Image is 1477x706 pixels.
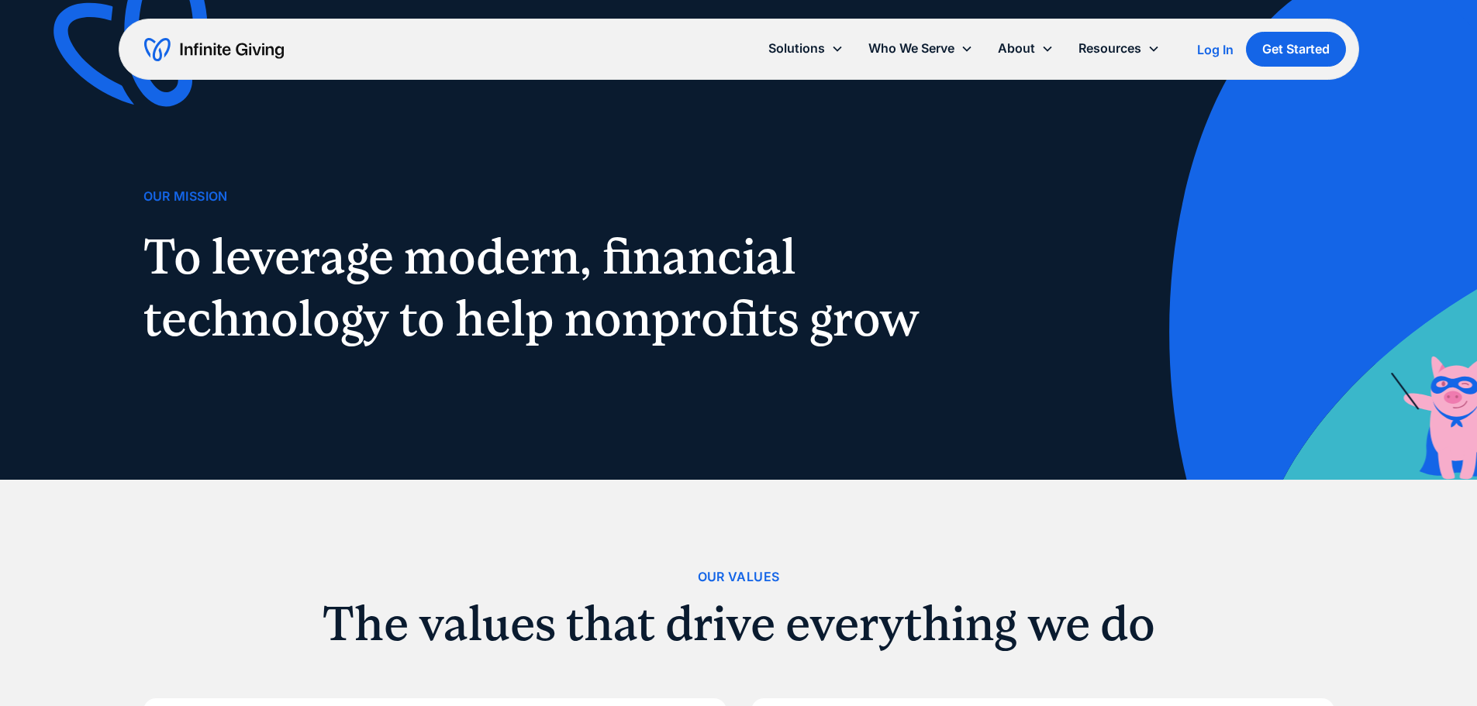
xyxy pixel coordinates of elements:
div: Who We Serve [868,38,954,59]
div: Log In [1197,43,1234,56]
div: Solutions [756,32,856,65]
a: home [144,37,284,62]
div: Resources [1066,32,1172,65]
div: Solutions [768,38,825,59]
a: Get Started [1246,32,1346,67]
div: Who We Serve [856,32,985,65]
div: About [985,32,1066,65]
div: Our Mission [143,186,228,207]
h1: To leverage modern, financial technology to help nonprofits grow [143,226,937,350]
div: Our Values [698,567,780,587]
div: About [998,38,1035,59]
a: Log In [1197,40,1234,59]
div: Resources [1078,38,1141,59]
h2: The values that drive everything we do [143,600,1334,648]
